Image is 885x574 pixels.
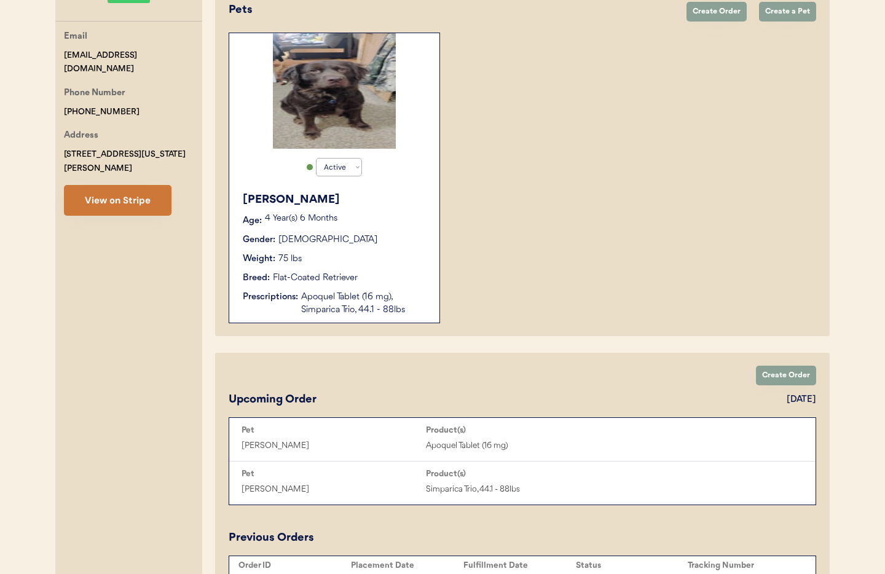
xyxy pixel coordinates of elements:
div: Upcoming Order [229,391,317,408]
div: [PERSON_NAME] [243,192,427,208]
div: Apoquel Tablet (16 mg), Simparica Trio, 44.1 - 88lbs [301,291,427,316]
button: View on Stripe [64,185,171,216]
div: [STREET_ADDRESS][US_STATE][PERSON_NAME] [64,147,202,176]
div: Tracking Number [688,560,800,570]
div: Pet [242,425,426,435]
div: [PERSON_NAME] [242,439,426,453]
div: Address [64,128,98,144]
div: Apoquel Tablet (16 mg) [426,439,610,453]
div: Pets [229,2,674,18]
div: [EMAIL_ADDRESS][DOMAIN_NAME] [64,49,202,77]
div: 75 lbs [278,253,302,265]
div: Age: [243,214,262,227]
div: Status [576,560,688,570]
div: Prescriptions: [243,291,298,304]
button: Create Order [756,366,816,385]
div: Flat-Coated Retriever [273,272,358,285]
img: mms-MMff3731685f3f9f89fe05933ae7d58272-9b25bdde-e6b6-469a-a39f-3b7930fece1f.jpeg [273,33,396,149]
button: Create a Pet [759,2,816,22]
div: Fulfillment Date [463,560,576,570]
div: [DATE] [787,393,816,406]
div: Placement Date [351,560,463,570]
div: [DEMOGRAPHIC_DATA] [278,234,377,246]
div: Weight: [243,253,275,265]
div: [PERSON_NAME] [242,482,426,497]
div: Simparica Trio, 44.1 - 88lbs [426,482,610,497]
div: Breed: [243,272,270,285]
div: Previous Orders [229,530,314,546]
div: Email [64,29,87,45]
div: Product(s) [426,425,610,435]
div: Pet [242,469,426,479]
div: Phone Number [64,86,125,101]
button: Create Order [686,2,747,22]
div: Gender: [243,234,275,246]
div: Order ID [238,560,351,570]
div: [PHONE_NUMBER] [64,105,140,119]
p: 4 Year(s) 6 Months [265,214,427,223]
div: Product(s) [426,469,610,479]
